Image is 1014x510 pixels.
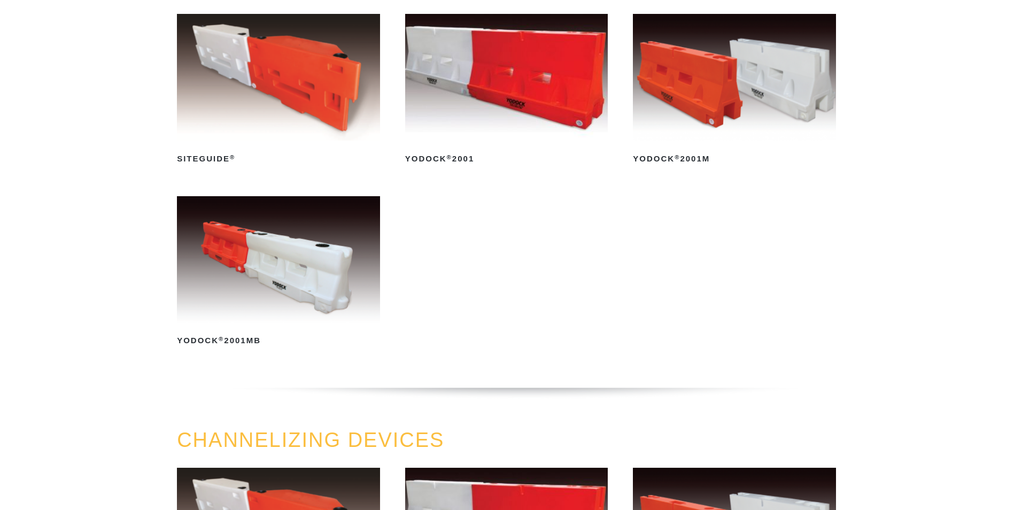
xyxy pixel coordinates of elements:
sup: ® [447,154,452,160]
a: CHANNELIZING DEVICES [177,429,444,451]
sup: ® [219,336,224,342]
a: Yodock®2001MB [177,196,380,350]
img: Yodock 2001 Water Filled Barrier and Barricade [405,14,608,141]
h2: Yodock 2001M [633,150,836,167]
a: Yodock®2001 [405,14,608,167]
sup: ® [230,154,235,160]
h2: SiteGuide [177,150,380,167]
h2: Yodock 2001 [405,150,608,167]
a: Yodock®2001M [633,14,836,167]
sup: ® [675,154,680,160]
h2: Yodock 2001MB [177,333,380,350]
a: SiteGuide® [177,14,380,167]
